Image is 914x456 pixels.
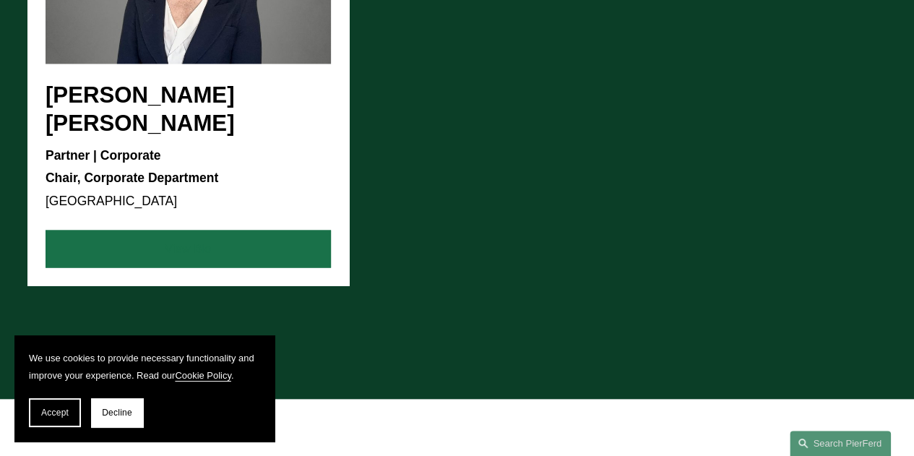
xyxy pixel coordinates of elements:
[41,408,69,418] span: Accept
[29,398,81,427] button: Accept
[102,408,132,418] span: Decline
[175,370,231,381] a: Cookie Policy
[14,335,275,442] section: Cookie banner
[46,230,331,267] a: View Bio
[29,350,260,384] p: We use cookies to provide necessary functionality and improve your experience. Read our .
[790,431,891,456] a: Search this site
[91,398,143,427] button: Decline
